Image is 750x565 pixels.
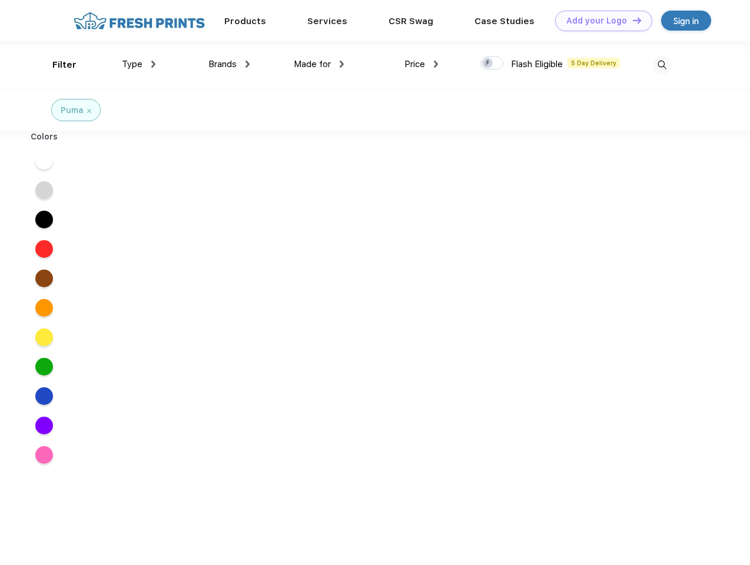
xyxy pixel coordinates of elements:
[151,61,155,68] img: dropdown.png
[434,61,438,68] img: dropdown.png
[70,11,208,31] img: fo%20logo%202.webp
[661,11,711,31] a: Sign in
[568,58,620,68] span: 5 Day Delivery
[61,104,84,117] div: Puma
[652,55,672,75] img: desktop_search.svg
[245,61,250,68] img: dropdown.png
[566,16,627,26] div: Add your Logo
[633,17,641,24] img: DT
[122,59,142,69] span: Type
[307,16,347,26] a: Services
[340,61,344,68] img: dropdown.png
[389,16,433,26] a: CSR Swag
[673,14,699,28] div: Sign in
[404,59,425,69] span: Price
[208,59,237,69] span: Brands
[224,16,266,26] a: Products
[22,131,67,143] div: Colors
[511,59,563,69] span: Flash Eligible
[87,109,91,113] img: filter_cancel.svg
[294,59,331,69] span: Made for
[52,58,77,72] div: Filter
